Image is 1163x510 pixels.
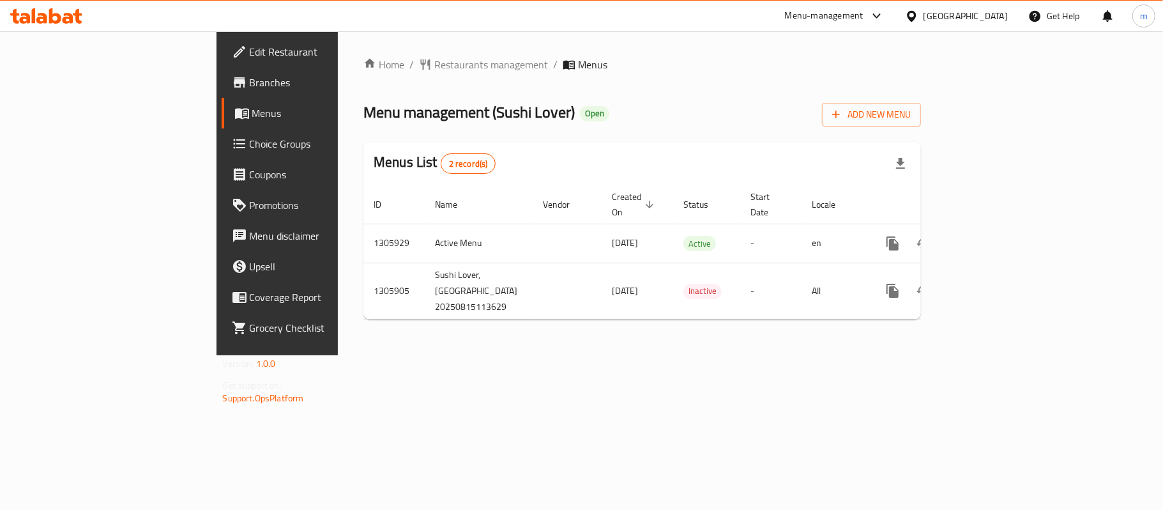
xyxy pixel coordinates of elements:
[580,106,609,121] div: Open
[250,167,400,182] span: Coupons
[878,275,908,306] button: more
[222,67,411,98] a: Branches
[750,189,786,220] span: Start Date
[553,57,558,72] li: /
[409,57,414,72] li: /
[250,197,400,213] span: Promotions
[425,224,533,263] td: Active Menu
[832,107,911,123] span: Add New Menu
[256,355,276,372] span: 1.0.0
[222,159,411,190] a: Coupons
[419,57,548,72] a: Restaurants management
[740,224,802,263] td: -
[434,57,548,72] span: Restaurants management
[924,9,1008,23] div: [GEOGRAPHIC_DATA]
[612,282,638,299] span: [DATE]
[441,158,496,170] span: 2 record(s)
[812,197,852,212] span: Locale
[683,197,725,212] span: Status
[878,228,908,259] button: more
[250,290,400,305] span: Coverage Report
[885,148,916,179] div: Export file
[363,98,575,127] span: Menu management ( Sushi Lover )
[908,228,939,259] button: Change Status
[363,185,1010,320] table: enhanced table
[785,8,863,24] div: Menu-management
[374,153,496,174] h2: Menus List
[425,263,533,319] td: Sushi Lover, [GEOGRAPHIC_DATA] 20250815113629
[612,235,638,251] span: [DATE]
[250,228,400,243] span: Menu disclaimer
[222,220,411,251] a: Menu disclaimer
[252,105,400,121] span: Menus
[683,284,722,299] div: Inactive
[223,377,282,394] span: Get support on:
[822,103,921,127] button: Add New Menu
[222,282,411,313] a: Coverage Report
[580,108,609,119] span: Open
[1140,9,1148,23] span: m
[441,153,496,174] div: Total records count
[223,390,304,406] a: Support.OpsPlatform
[222,313,411,343] a: Grocery Checklist
[802,263,867,319] td: All
[250,75,400,90] span: Branches
[222,128,411,159] a: Choice Groups
[683,236,716,251] span: Active
[683,284,722,298] span: Inactive
[250,136,400,151] span: Choice Groups
[250,44,400,59] span: Edit Restaurant
[802,224,867,263] td: en
[222,251,411,282] a: Upsell
[250,259,400,274] span: Upsell
[222,36,411,67] a: Edit Restaurant
[867,185,1010,224] th: Actions
[222,98,411,128] a: Menus
[543,197,586,212] span: Vendor
[223,355,254,372] span: Version:
[908,275,939,306] button: Change Status
[740,263,802,319] td: -
[435,197,474,212] span: Name
[250,320,400,336] span: Grocery Checklist
[222,190,411,220] a: Promotions
[374,197,398,212] span: ID
[578,57,607,72] span: Menus
[363,57,921,72] nav: breadcrumb
[612,189,658,220] span: Created On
